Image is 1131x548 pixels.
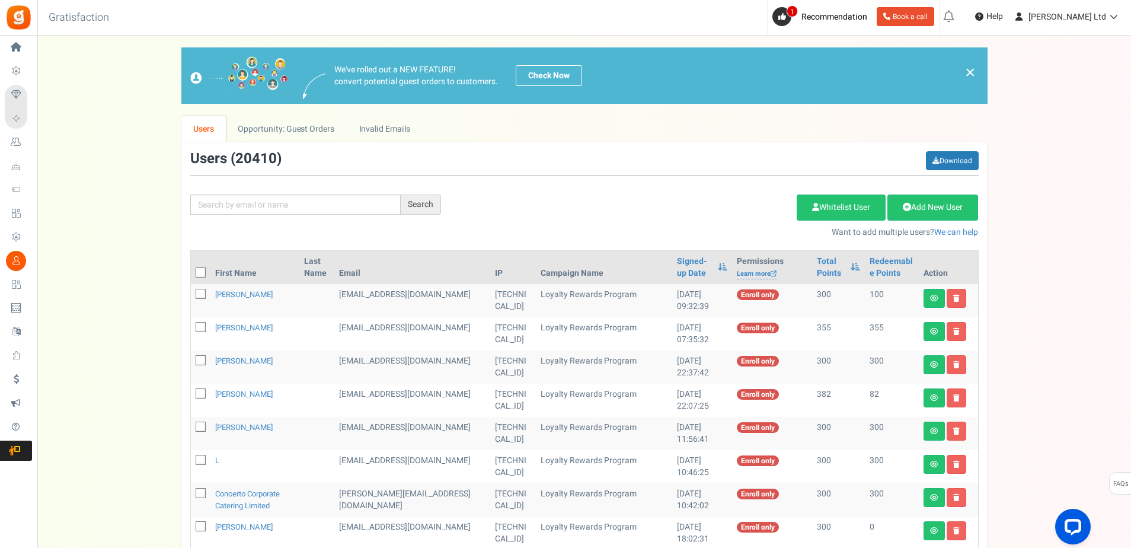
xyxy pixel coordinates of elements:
[347,116,422,142] a: Invalid Emails
[953,494,960,501] i: Delete user
[536,384,672,417] td: Loyalty Rewards Program
[215,322,273,333] a: [PERSON_NAME]
[930,295,938,302] i: View details
[865,417,919,450] td: 300
[334,417,490,450] td: General
[865,483,919,517] td: 300
[672,317,732,351] td: [DATE] 07:35:32
[930,527,938,534] i: View details
[930,461,938,468] i: View details
[812,284,865,317] td: 300
[865,317,919,351] td: 355
[737,323,779,333] span: Enroll only
[490,317,536,351] td: [TECHNICAL_ID]
[401,195,441,215] div: Search
[812,384,865,417] td: 382
[490,384,536,417] td: [TECHNICAL_ID]
[215,488,280,511] a: Concerto Corporate Catering Limited
[926,151,979,170] a: Download
[677,256,712,279] a: Signed-up Date
[870,256,914,279] a: Redeemable Points
[877,7,934,26] a: Book a call
[930,494,938,501] i: View details
[215,422,273,433] a: [PERSON_NAME]
[215,388,273,400] a: [PERSON_NAME]
[983,11,1003,23] span: Help
[865,284,919,317] td: 100
[536,417,672,450] td: Loyalty Rewards Program
[334,450,490,483] td: ONLINE TRADE ACCOUNT 5%
[812,483,865,517] td: 300
[787,5,798,17] span: 1
[737,269,777,279] a: Learn more
[865,384,919,417] td: 82
[865,351,919,384] td: 300
[536,317,672,351] td: Loyalty Rewards Program
[887,195,978,221] a: Add New User
[812,450,865,483] td: 300
[672,284,732,317] td: [DATE] 09:32:39
[334,351,490,384] td: General
[490,417,536,450] td: [TECHNICAL_ID]
[490,450,536,483] td: [TECHNICAL_ID]
[930,361,938,368] i: View details
[536,483,672,517] td: Loyalty Rewards Program
[672,351,732,384] td: [DATE] 22:37:42
[737,455,779,466] span: Enroll only
[215,355,273,367] a: [PERSON_NAME]
[5,4,32,31] img: Gratisfaction
[226,116,346,142] a: Opportunity: Guest Orders
[812,317,865,351] td: 355
[817,256,845,279] a: Total Points
[930,394,938,402] i: View details
[210,251,299,284] th: First Name
[953,394,960,402] i: Delete user
[490,251,536,284] th: IP
[672,417,732,450] td: [DATE] 11:56:41
[215,455,219,466] a: L
[801,11,867,23] span: Recommendation
[459,227,979,238] p: Want to add multiple users?
[772,7,872,26] a: 1 Recommendation
[490,284,536,317] td: [TECHNICAL_ID]
[953,295,960,302] i: Delete user
[490,351,536,384] td: [TECHNICAL_ID]
[1113,473,1129,495] span: FAQs
[737,422,779,433] span: Enroll only
[215,289,273,300] a: [PERSON_NAME]
[953,527,960,534] i: Delete user
[737,489,779,499] span: Enroll only
[299,251,335,284] th: Last Name
[953,461,960,468] i: Delete user
[181,116,226,142] a: Users
[953,428,960,435] i: Delete user
[732,251,812,284] th: Permissions
[1028,11,1106,23] span: [PERSON_NAME] Ltd
[672,450,732,483] td: [DATE] 10:46:25
[812,417,865,450] td: 300
[334,483,490,517] td: General
[536,284,672,317] td: Loyalty Rewards Program
[536,251,672,284] th: Campaign Name
[919,251,978,284] th: Action
[953,361,960,368] i: Delete user
[190,151,282,167] h3: Users ( )
[797,195,886,221] a: Whitelist User
[934,226,978,238] a: We can help
[190,56,288,95] img: images
[737,522,779,533] span: Enroll only
[930,328,938,335] i: View details
[965,65,976,79] a: ×
[970,7,1008,26] a: Help
[536,450,672,483] td: Loyalty Rewards Program
[235,148,277,169] span: 20410
[930,428,938,435] i: View details
[737,289,779,300] span: Enroll only
[190,195,401,215] input: Search by email or name
[737,389,779,400] span: Enroll only
[490,483,536,517] td: [TECHNICAL_ID]
[303,74,325,99] img: images
[334,251,490,284] th: Email
[334,64,498,88] p: We've rolled out a NEW FEATURE! convert potential guest orders to customers.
